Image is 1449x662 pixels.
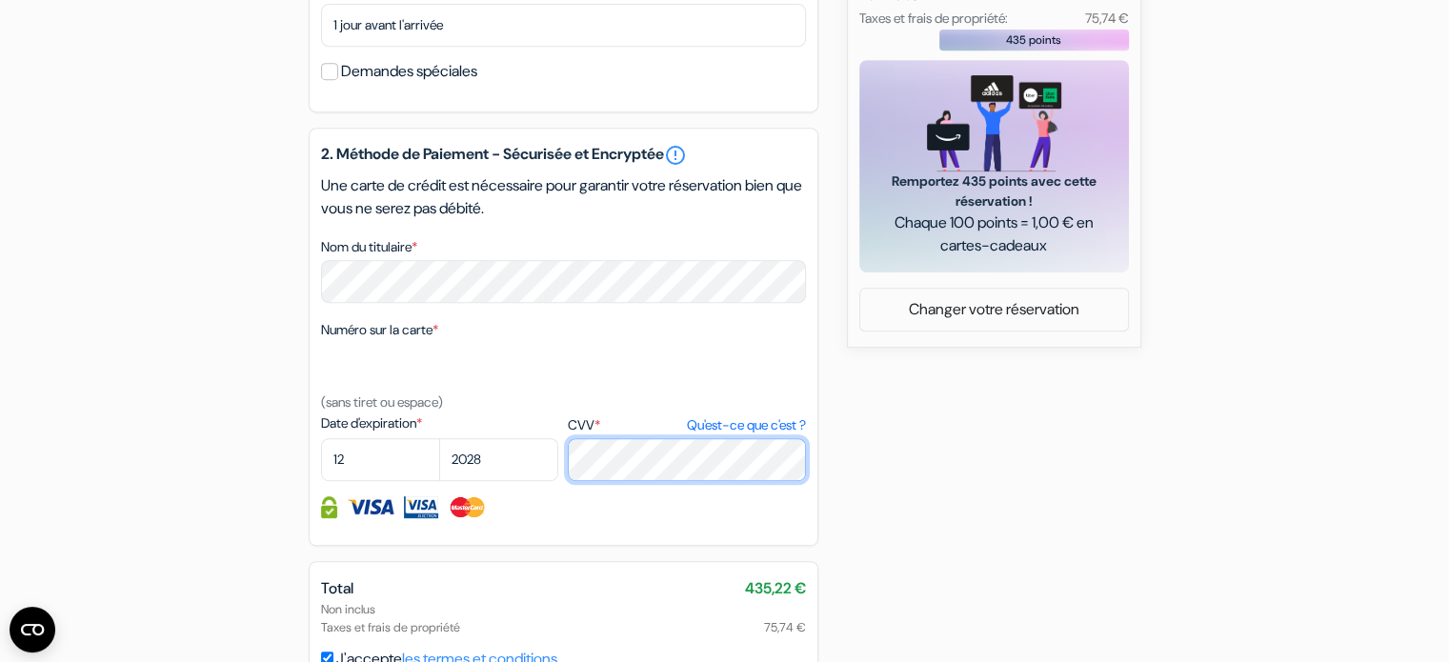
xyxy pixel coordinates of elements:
[860,291,1128,328] a: Changer votre réservation
[321,600,806,636] div: Non inclus Taxes et frais de propriété
[321,144,806,167] h5: 2. Méthode de Paiement - Sécurisée et Encryptée
[404,496,438,518] img: Visa Electron
[448,496,487,518] img: Master Card
[1006,31,1061,49] span: 435 points
[321,578,353,598] span: Total
[927,75,1061,171] img: gift_card_hero_new.png
[568,415,805,435] label: CVV
[321,496,337,518] img: Information de carte de crédit entièrement encryptée et sécurisée
[1084,10,1128,27] small: 75,74 €
[859,10,1008,27] small: Taxes et frais de propriété:
[10,607,55,652] button: Ouvrir le widget CMP
[686,415,805,435] a: Qu'est-ce que c'est ?
[321,174,806,220] p: Une carte de crédit est nécessaire pour garantir votre réservation bien que vous ne serez pas déb...
[745,577,806,600] span: 435,22 €
[347,496,394,518] img: Visa
[341,58,477,85] label: Demandes spéciales
[764,618,806,636] span: 75,74 €
[321,237,417,257] label: Nom du titulaire
[321,413,558,433] label: Date d'expiration
[882,171,1106,211] span: Remportez 435 points avec cette réservation !
[882,211,1106,257] span: Chaque 100 points = 1,00 € en cartes-cadeaux
[321,320,438,340] label: Numéro sur la carte
[664,144,687,167] a: error_outline
[321,393,443,411] small: (sans tiret ou espace)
